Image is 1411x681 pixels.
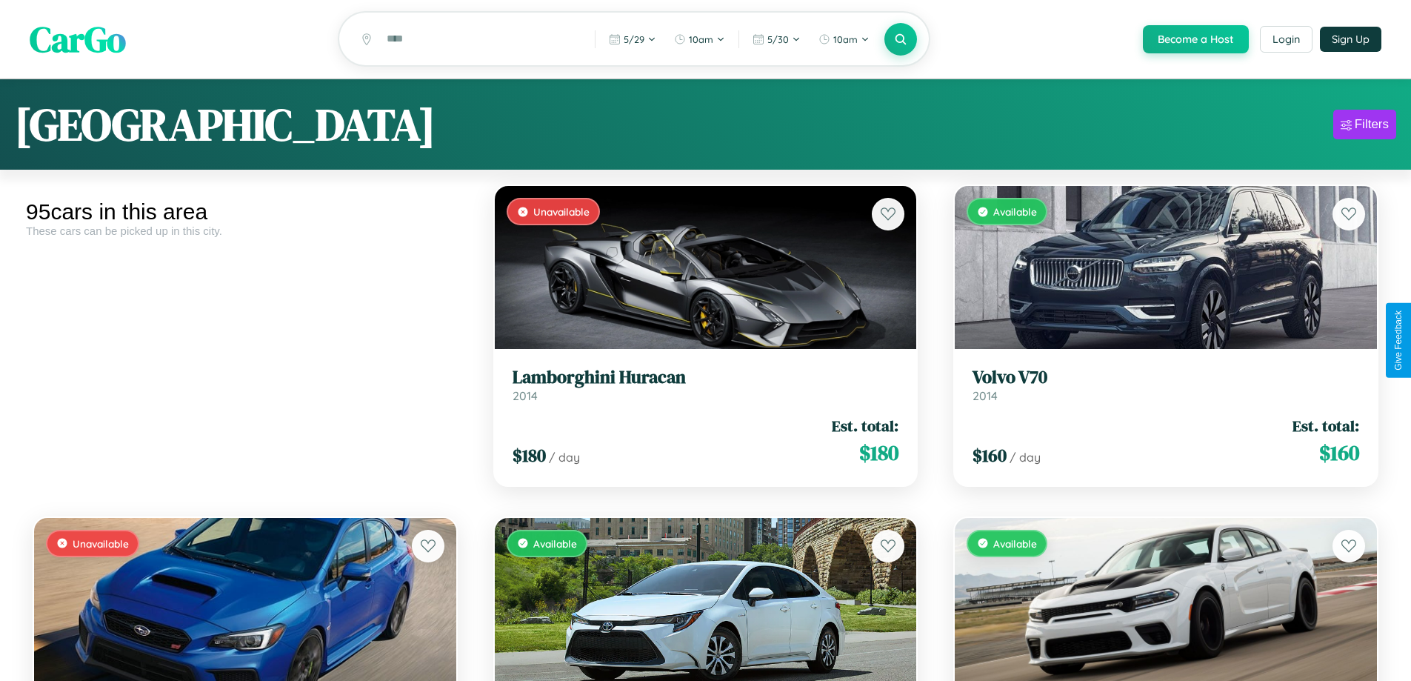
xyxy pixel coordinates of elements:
[1320,27,1381,52] button: Sign Up
[1319,438,1359,468] span: $ 160
[832,415,898,436] span: Est. total:
[1143,25,1249,53] button: Become a Host
[513,367,899,403] a: Lamborghini Huracan2014
[811,27,877,51] button: 10am
[601,27,664,51] button: 5/29
[1292,415,1359,436] span: Est. total:
[26,225,464,237] div: These cars can be picked up in this city.
[513,388,538,403] span: 2014
[513,443,546,468] span: $ 180
[973,388,998,403] span: 2014
[745,27,808,51] button: 5/30
[767,33,789,45] span: 5 / 30
[549,450,580,465] span: / day
[973,443,1007,468] span: $ 160
[26,199,464,225] div: 95 cars in this area
[513,367,899,388] h3: Lamborghini Huracan
[993,205,1037,218] span: Available
[973,367,1359,388] h3: Volvo V70
[533,537,577,550] span: Available
[30,15,126,64] span: CarGo
[73,537,129,550] span: Unavailable
[973,367,1359,403] a: Volvo V702014
[1333,110,1396,139] button: Filters
[667,27,733,51] button: 10am
[15,94,436,155] h1: [GEOGRAPHIC_DATA]
[624,33,644,45] span: 5 / 29
[533,205,590,218] span: Unavailable
[993,537,1037,550] span: Available
[1393,310,1404,371] div: Give Feedback
[859,438,898,468] span: $ 180
[1010,450,1041,465] span: / day
[833,33,858,45] span: 10am
[1260,26,1312,53] button: Login
[689,33,713,45] span: 10am
[1355,117,1389,132] div: Filters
